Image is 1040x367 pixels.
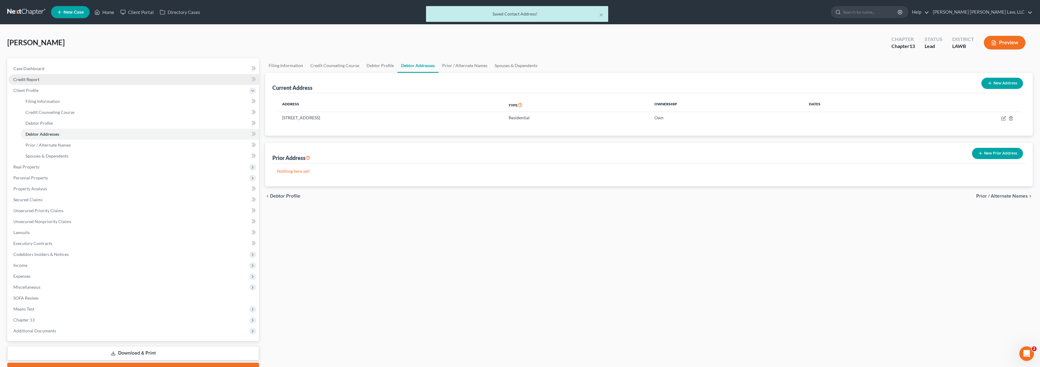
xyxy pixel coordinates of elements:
a: Credit Counseling Course [21,107,259,118]
span: Property Analysis [13,186,47,191]
a: Spouses & Dependents [491,58,541,73]
a: Credit Counseling Course [307,58,363,73]
a: Filing Information [265,58,307,73]
a: Debtor Addresses [21,129,259,140]
a: Case Dashboard [9,63,259,74]
th: Type [504,98,650,112]
div: Chapter [892,43,915,50]
span: Client Profile [13,88,39,93]
th: Address [277,98,504,112]
span: Prior / Alternate Names [976,194,1028,199]
span: 2 [1032,346,1037,351]
th: Dates [804,98,905,112]
span: Debtor Profile [270,194,300,199]
span: Chapter 13 [13,317,35,322]
div: Saved Contact Address! [431,11,603,17]
span: Personal Property [13,175,48,180]
span: Lawsuits [13,230,30,235]
a: Lawsuits [9,227,259,238]
span: Credit Report [13,77,39,82]
a: Credit Report [9,74,259,85]
span: Debtor Addresses [26,131,59,137]
span: Spouses & Dependents [26,153,68,158]
span: Unsecured Priority Claims [13,208,63,213]
span: Miscellaneous [13,284,40,290]
td: Residential [504,112,650,124]
span: Secured Claims [13,197,43,202]
a: SOFA Review [9,293,259,304]
a: Prior / Alternate Names [438,58,491,73]
span: Filing Information [26,99,60,104]
span: Unsecured Nonpriority Claims [13,219,71,224]
i: chevron_left [265,194,270,199]
span: Means Test [13,306,34,311]
span: Executory Contracts [13,241,52,246]
div: Chapter [892,36,915,43]
span: SOFA Review [13,295,39,301]
a: Executory Contracts [9,238,259,249]
a: Prior / Alternate Names [21,140,259,151]
td: Own [650,112,804,124]
div: Status [925,36,943,43]
div: LAWB [952,43,974,50]
span: [PERSON_NAME] [7,38,65,47]
button: Preview [984,36,1025,49]
a: Unsecured Priority Claims [9,205,259,216]
a: Filing Information [21,96,259,107]
iframe: Intercom live chat [1019,346,1034,361]
span: Expenses [13,274,31,279]
p: Nothing here yet! [277,168,1021,174]
a: Property Analysis [9,183,259,194]
button: × [599,11,603,18]
a: Debtor Profile [363,58,397,73]
span: Case Dashboard [13,66,44,71]
a: Spouses & Dependents [21,151,259,161]
button: New Prior Address [972,148,1023,159]
div: Current Address [272,84,312,91]
a: Debtor Profile [21,118,259,129]
span: Debtor Profile [26,121,53,126]
span: 13 [909,43,915,49]
button: New Address [981,78,1023,89]
button: chevron_left Debtor Profile [265,194,300,199]
a: Secured Claims [9,194,259,205]
span: Prior / Alternate Names [26,142,71,148]
span: Additional Documents [13,328,56,333]
a: Download & Print [7,346,259,360]
i: chevron_right [1028,194,1033,199]
div: Prior Address [272,154,310,161]
span: Real Property [13,164,39,169]
div: Lead [925,43,943,50]
span: Credit Counseling Course [26,110,74,115]
span: Codebtors Insiders & Notices [13,252,69,257]
a: Unsecured Nonpriority Claims [9,216,259,227]
span: Income [13,263,27,268]
div: District [952,36,974,43]
a: Debtor Addresses [397,58,438,73]
th: Ownership [650,98,804,112]
button: Prior / Alternate Names chevron_right [976,194,1033,199]
td: [STREET_ADDRESS] [277,112,504,124]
